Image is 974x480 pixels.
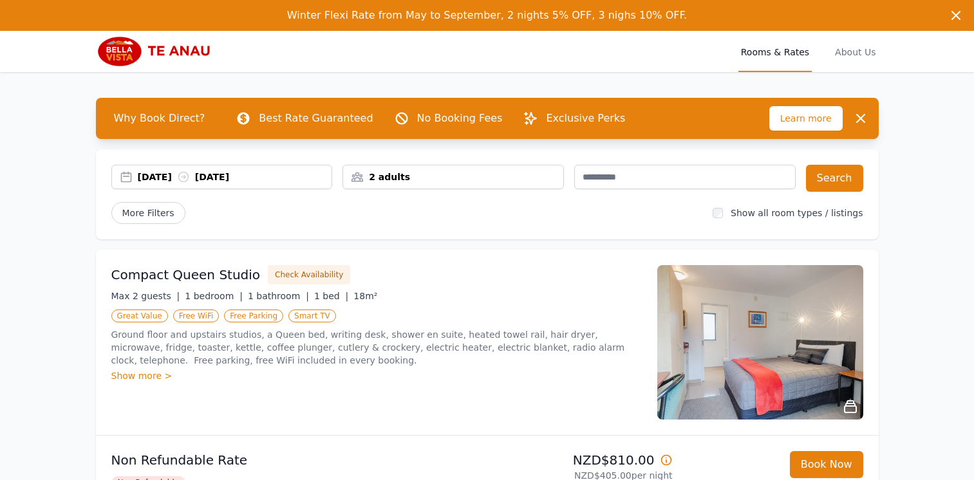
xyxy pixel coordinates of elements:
p: Best Rate Guaranteed [259,111,373,126]
button: Book Now [790,451,863,478]
p: NZD$810.00 [492,451,673,469]
p: Ground floor and upstairs studios, a Queen bed, writing desk, shower en suite, heated towel rail,... [111,328,642,367]
div: 2 adults [343,171,563,183]
div: Show more > [111,369,642,382]
div: [DATE] [DATE] [138,171,332,183]
span: Smart TV [288,309,336,322]
label: Show all room types / listings [731,208,863,218]
p: No Booking Fees [417,111,503,126]
span: Why Book Direct? [104,106,216,131]
span: Free Parking [224,309,283,322]
img: Bella Vista Te Anau [96,36,220,67]
h3: Compact Queen Studio [111,266,261,284]
span: Free WiFi [173,309,220,322]
span: 18m² [353,291,377,301]
span: 1 bathroom | [248,291,309,301]
span: Learn more [769,106,843,131]
p: Exclusive Perks [546,111,625,126]
a: Rooms & Rates [738,31,812,72]
span: Winter Flexi Rate from May to September, 2 nights 5% OFF, 3 nighs 10% OFF. [287,9,687,21]
span: Max 2 guests | [111,291,180,301]
span: Great Value [111,309,168,322]
a: About Us [832,31,878,72]
button: Check Availability [268,265,350,284]
button: Search [806,165,863,192]
p: Non Refundable Rate [111,451,482,469]
span: More Filters [111,202,185,224]
span: 1 bedroom | [185,291,243,301]
span: 1 bed | [314,291,348,301]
